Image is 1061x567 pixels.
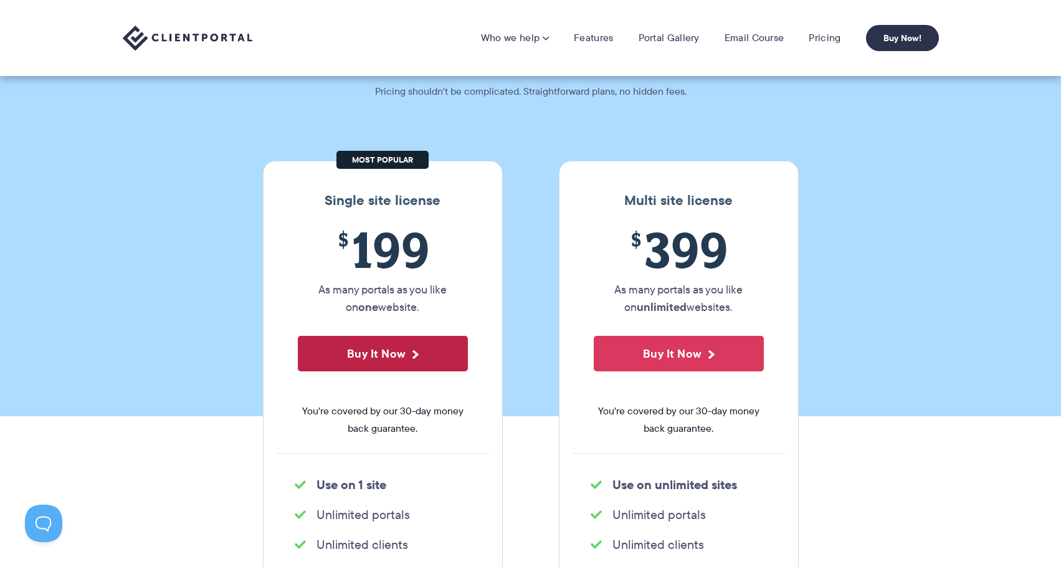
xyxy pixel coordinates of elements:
a: Features [574,32,613,44]
li: Unlimited portals [295,506,471,523]
a: Who we help [481,32,549,44]
strong: unlimited [637,298,687,315]
iframe: Toggle Customer Support [25,505,62,542]
span: 199 [298,221,468,278]
a: Pricing [809,32,840,44]
a: Email Course [725,32,784,44]
li: Unlimited portals [591,506,767,523]
span: You're covered by our 30-day money back guarantee. [594,403,764,437]
p: As many portals as you like on websites. [594,281,764,316]
strong: Use on 1 site [316,475,386,494]
a: Portal Gallery [639,32,700,44]
button: Buy It Now [594,336,764,371]
strong: Use on unlimited sites [612,475,737,494]
span: 399 [594,221,764,278]
p: Pricing shouldn't be complicated. Straightforward plans, no hidden fees. [344,83,718,100]
li: Unlimited clients [295,536,471,553]
a: Buy Now! [866,25,939,51]
p: As many portals as you like on website. [298,281,468,316]
span: You're covered by our 30-day money back guarantee. [298,403,468,437]
h3: Single site license [276,193,490,209]
strong: one [358,298,378,315]
li: Unlimited clients [591,536,767,553]
button: Buy It Now [298,336,468,371]
h3: Multi site license [572,193,786,209]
